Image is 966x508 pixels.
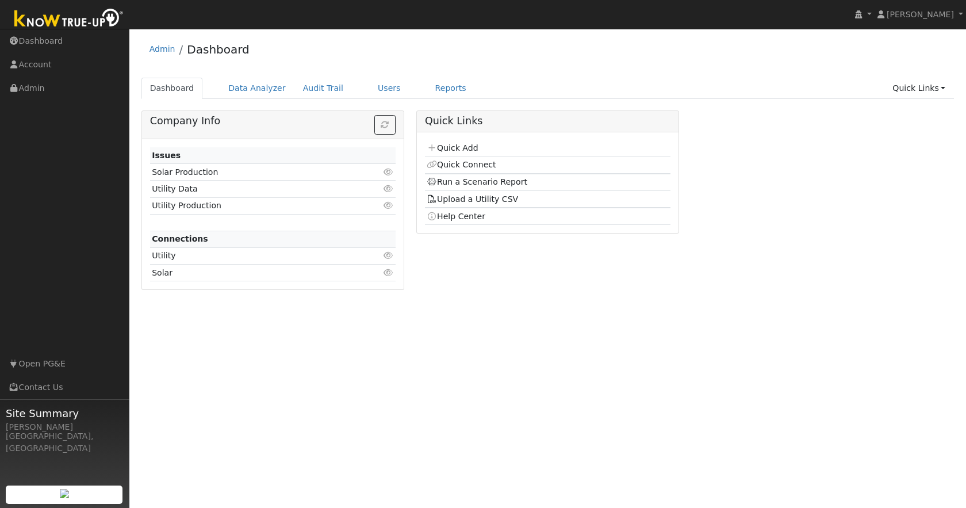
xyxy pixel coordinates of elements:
a: Quick Connect [427,160,496,169]
a: Quick Links [884,78,954,99]
a: Help Center [427,212,485,221]
td: Utility [150,247,356,264]
a: Upload a Utility CSV [427,194,518,204]
img: Know True-Up [9,6,129,32]
strong: Connections [152,234,208,243]
a: Dashboard [187,43,250,56]
td: Solar [150,265,356,281]
a: Data Analyzer [220,78,294,99]
i: Click to view [384,269,394,277]
div: [PERSON_NAME] [6,421,123,433]
strong: Issues [152,151,181,160]
i: Click to view [384,251,394,259]
a: Admin [149,44,175,54]
a: Users [369,78,409,99]
img: retrieve [60,489,69,498]
i: Click to view [384,201,394,209]
div: [GEOGRAPHIC_DATA], [GEOGRAPHIC_DATA] [6,430,123,454]
span: Site Summary [6,406,123,421]
i: Click to view [384,168,394,176]
td: Utility Data [150,181,356,197]
span: [PERSON_NAME] [887,10,954,19]
a: Reports [427,78,475,99]
a: Dashboard [141,78,203,99]
a: Run a Scenario Report [427,177,527,186]
i: Click to view [384,185,394,193]
td: Solar Production [150,164,356,181]
a: Audit Trail [294,78,352,99]
h5: Quick Links [425,115,670,127]
td: Utility Production [150,197,356,214]
a: Quick Add [427,143,478,152]
h5: Company Info [150,115,396,127]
